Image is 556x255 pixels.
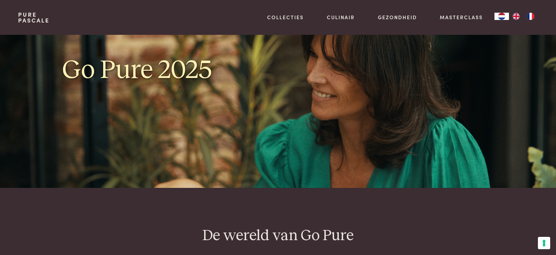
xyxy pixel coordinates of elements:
a: Collecties [267,13,304,21]
a: Masterclass [440,13,483,21]
button: Uw voorkeuren voor toestemming voor trackingtechnologieën [538,237,550,249]
a: Culinair [327,13,355,21]
ul: Language list [509,13,538,20]
aside: Language selected: Nederlands [494,13,538,20]
a: NL [494,13,509,20]
h2: De wereld van Go Pure [18,226,538,246]
div: Language [494,13,509,20]
h1: Go Pure 2025 [62,54,272,87]
a: FR [523,13,538,20]
a: Gezondheid [378,13,417,21]
a: EN [509,13,523,20]
a: PurePascale [18,12,50,23]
